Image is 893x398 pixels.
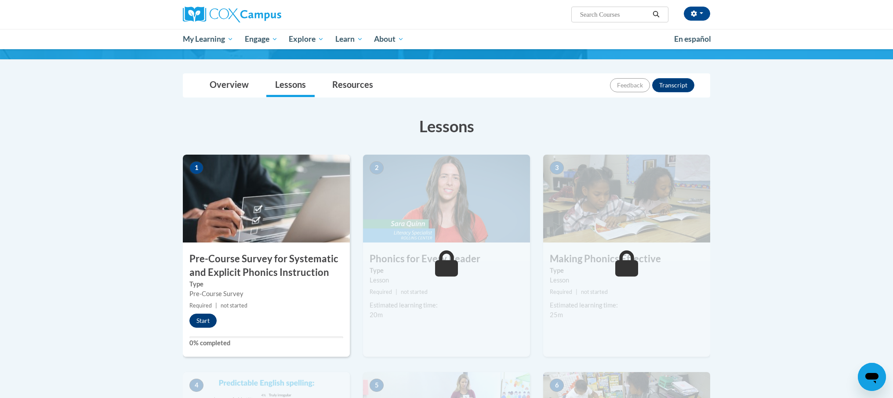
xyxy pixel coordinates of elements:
img: Course Image [363,155,530,242]
span: Required [370,289,392,295]
span: 25m [550,311,563,318]
label: Type [189,279,343,289]
span: not started [581,289,608,295]
span: 6 [550,379,564,392]
span: | [576,289,577,295]
span: Learn [335,34,363,44]
span: En español [674,34,711,43]
div: Estimated learning time: [550,300,704,310]
a: About [369,29,410,49]
button: Feedback [610,78,650,92]
span: 1 [189,161,203,174]
span: | [215,302,217,309]
h3: Lessons [183,115,710,137]
span: Required [550,289,572,295]
div: Pre-Course Survey [189,289,343,299]
span: My Learning [183,34,233,44]
img: Course Image [543,155,710,242]
a: Engage [239,29,283,49]
h3: Phonics for Every Reader [363,252,530,266]
a: Learn [330,29,369,49]
div: Estimated learning time: [370,300,523,310]
input: Search Courses [579,9,650,20]
span: 5 [370,379,384,392]
button: Start [189,314,217,328]
span: Required [189,302,212,309]
a: Lessons [266,74,315,97]
span: 3 [550,161,564,174]
label: Type [370,266,523,275]
span: 20m [370,311,383,318]
span: | [396,289,397,295]
img: Course Image [183,155,350,242]
span: Explore [289,34,324,44]
label: Type [550,266,704,275]
button: Search [650,9,663,20]
a: En español [668,30,717,48]
a: My Learning [177,29,239,49]
h3: Making Phonics Effective [543,252,710,266]
a: Resources [323,74,382,97]
button: Account Settings [684,7,710,21]
span: not started [221,302,247,309]
span: 4 [189,379,203,392]
button: Transcript [652,78,694,92]
iframe: Button to launch messaging window [858,363,886,391]
a: Explore [283,29,330,49]
div: Lesson [550,275,704,285]
div: Lesson [370,275,523,285]
img: Cox Campus [183,7,281,22]
a: Cox Campus [183,7,350,22]
span: Engage [245,34,278,44]
span: 2 [370,161,384,174]
span: About [374,34,404,44]
h3: Pre-Course Survey for Systematic and Explicit Phonics Instruction [183,252,350,279]
div: Main menu [170,29,723,49]
span: not started [401,289,428,295]
a: Overview [201,74,258,97]
label: 0% completed [189,338,343,348]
